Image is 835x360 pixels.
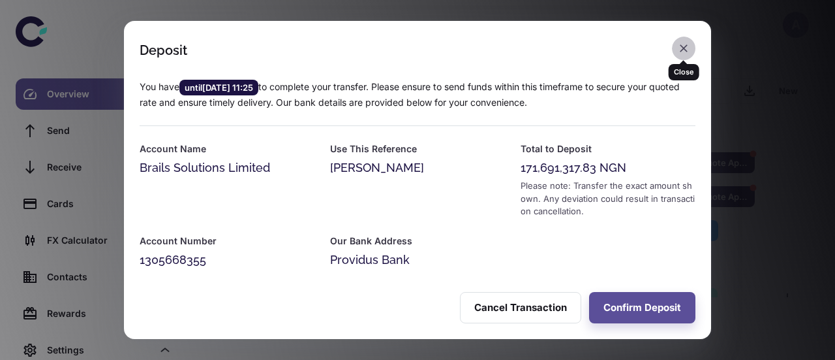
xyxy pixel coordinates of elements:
iframe: Opens a widget where you can find more information [751,321,822,353]
div: [PERSON_NAME] [330,159,505,177]
h6: Account Name [140,142,314,156]
p: You have to complete your transfer. Please ensure to send funds within this timeframe to secure y... [140,80,695,110]
button: Cancel Transaction [460,292,581,323]
h6: Account Number [140,234,314,248]
div: Providus Bank [330,251,505,269]
div: 1305668355 [140,251,314,269]
div: Please note: Transfer the exact amount shown. Any deviation could result in transaction cancellat... [521,180,695,218]
h6: Use This Reference [330,142,505,156]
div: Deposit [140,42,187,58]
div: 171,691,317.83 NGN [521,159,695,177]
button: Confirm Deposit [589,292,695,323]
div: Close [669,64,699,80]
h6: Our Bank Address [330,234,505,248]
div: Brails Solutions Limited [140,159,314,177]
span: until [DATE] 11:25 [179,81,258,94]
h6: Total to Deposit [521,142,695,156]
